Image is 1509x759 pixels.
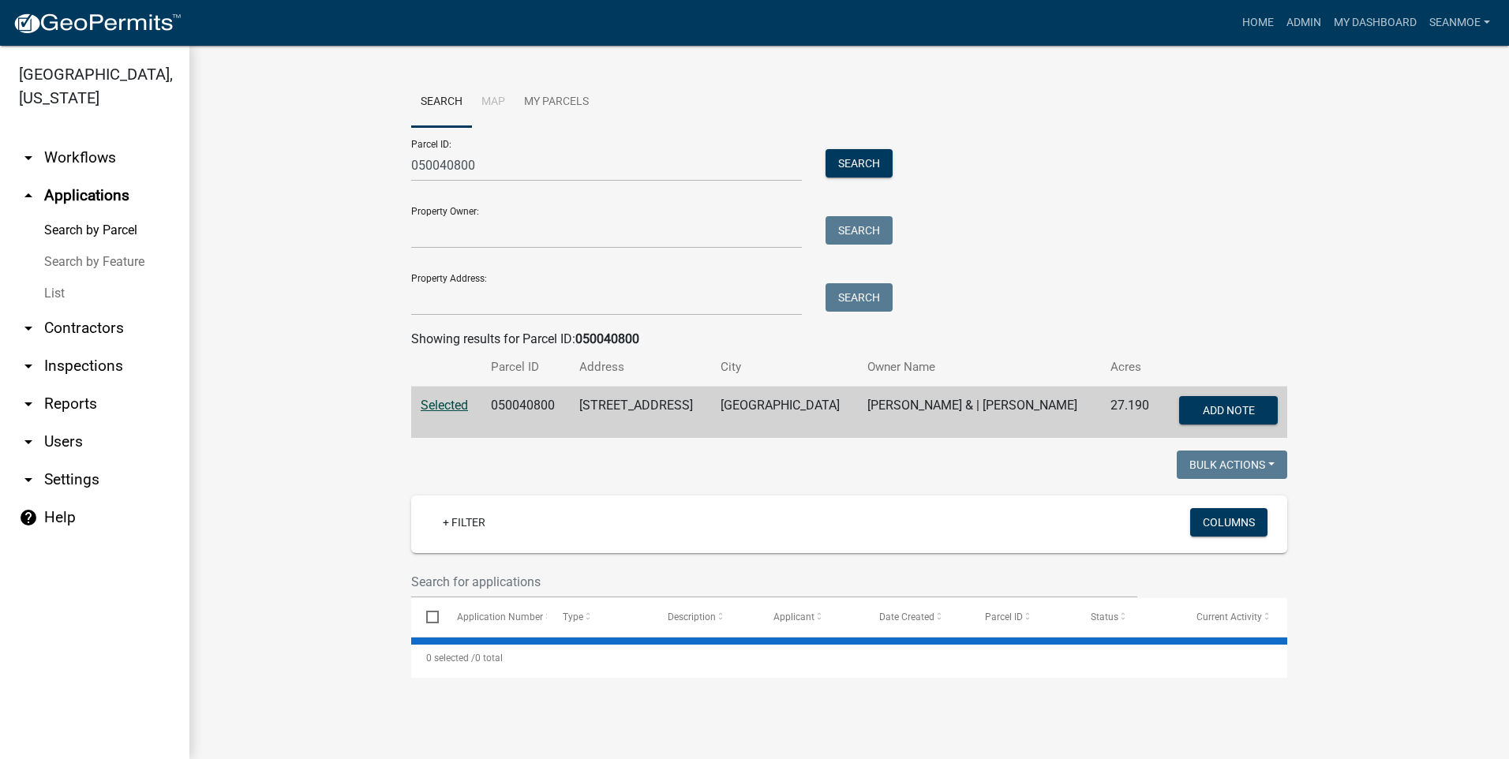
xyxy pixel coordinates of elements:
[19,394,38,413] i: arrow_drop_down
[864,598,970,636] datatable-header-cell: Date Created
[19,319,38,338] i: arrow_drop_down
[1181,598,1287,636] datatable-header-cell: Current Activity
[421,398,468,413] a: Selected
[1190,508,1267,537] button: Columns
[441,598,547,636] datatable-header-cell: Application Number
[985,611,1023,623] span: Parcel ID
[411,330,1287,349] div: Showing results for Parcel ID:
[19,470,38,489] i: arrow_drop_down
[411,638,1287,678] div: 0 total
[668,611,716,623] span: Description
[411,566,1137,598] input: Search for applications
[1091,611,1118,623] span: Status
[481,349,570,386] th: Parcel ID
[19,148,38,167] i: arrow_drop_down
[411,598,441,636] datatable-header-cell: Select
[1179,396,1278,424] button: Add Note
[457,611,543,623] span: Application Number
[547,598,653,636] datatable-header-cell: Type
[19,508,38,527] i: help
[711,387,858,439] td: [GEOGRAPHIC_DATA]
[19,357,38,376] i: arrow_drop_down
[481,387,570,439] td: 050040800
[826,283,893,312] button: Search
[1202,404,1254,417] span: Add Note
[515,77,598,128] a: My Parcels
[563,611,583,623] span: Type
[1423,8,1496,38] a: SeanMoe
[1177,451,1287,479] button: Bulk Actions
[879,611,934,623] span: Date Created
[653,598,758,636] datatable-header-cell: Description
[826,149,893,178] button: Search
[19,432,38,451] i: arrow_drop_down
[758,598,864,636] datatable-header-cell: Applicant
[1076,598,1181,636] datatable-header-cell: Status
[1101,349,1163,386] th: Acres
[575,331,639,346] strong: 050040800
[570,349,711,386] th: Address
[19,186,38,205] i: arrow_drop_up
[1280,8,1327,38] a: Admin
[1236,8,1280,38] a: Home
[773,611,814,623] span: Applicant
[426,652,475,664] span: 0 selected /
[711,349,858,386] th: City
[430,508,498,537] a: + Filter
[1101,387,1163,439] td: 27.190
[826,216,893,245] button: Search
[1327,8,1423,38] a: My Dashboard
[411,77,472,128] a: Search
[1196,611,1262,623] span: Current Activity
[858,349,1101,386] th: Owner Name
[970,598,1076,636] datatable-header-cell: Parcel ID
[858,387,1101,439] td: [PERSON_NAME] & | [PERSON_NAME]
[570,387,711,439] td: [STREET_ADDRESS]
